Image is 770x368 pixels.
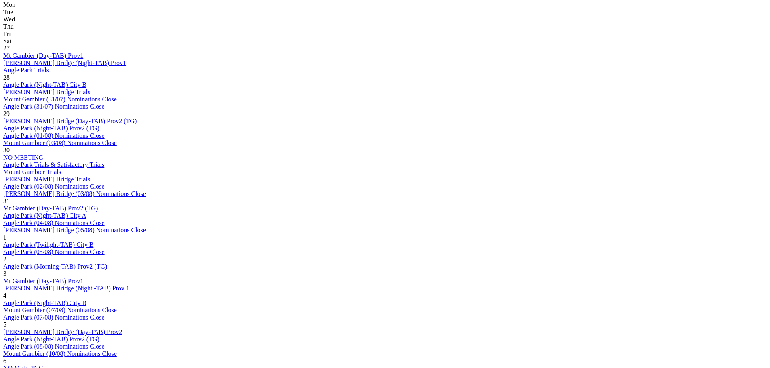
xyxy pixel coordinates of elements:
span: 6 [3,357,6,364]
a: Angle Park (02/08) Nominations Close [3,183,105,190]
a: [PERSON_NAME] Bridge (Day-TAB) Prov2 (TG) [3,118,137,124]
a: Angle Park (04/08) Nominations Close [3,219,105,226]
a: [PERSON_NAME] Bridge (03/08) Nominations Close [3,190,146,197]
a: Angle Park (05/08) Nominations Close [3,248,105,255]
a: Angle Park Trials & Satisfactory Trials [3,161,104,168]
div: Wed [3,16,767,23]
a: NO MEETING [3,154,43,161]
a: Angle Park (Night-TAB) City B [3,299,86,306]
span: 3 [3,270,6,277]
a: Mount Gambier (03/08) Nominations Close [3,139,117,146]
span: 5 [3,321,6,328]
div: Fri [3,30,767,38]
a: Angle Park (Night-TAB) City A [3,212,86,219]
a: Angle Park (Night-TAB) City B [3,81,86,88]
a: Angle Park (31/07) Nominations Close [3,103,105,110]
a: Mt Gambier (Day-TAB) Prov1 [3,52,83,59]
div: Thu [3,23,767,30]
a: Mount Gambier (10/08) Nominations Close [3,350,117,357]
a: [PERSON_NAME] Bridge Trials [3,176,90,183]
span: 30 [3,147,10,154]
a: [PERSON_NAME] Bridge (Night-TAB) Prov1 [3,59,126,66]
span: 2 [3,256,6,263]
a: Mount Gambier (07/08) Nominations Close [3,307,117,313]
a: [PERSON_NAME] Bridge (Day-TAB) Prov2 [3,328,122,335]
span: 4 [3,292,6,299]
a: Mt Gambier (Day-TAB) Prov1 [3,278,83,284]
a: Mount Gambier Trials [3,168,61,175]
a: Angle Park (Night-TAB) Prov2 (TG) [3,336,99,343]
a: Angle Park Trials [3,67,49,74]
a: Angle Park (08/08) Nominations Close [3,343,105,350]
a: [PERSON_NAME] Bridge Trials [3,88,90,95]
a: Angle Park (Twilight-TAB) City B [3,241,93,248]
div: Tue [3,8,767,16]
div: Sat [3,38,767,45]
a: Angle Park (Night-TAB) Prov2 (TG) [3,125,99,132]
span: 31 [3,198,10,204]
a: Angle Park (01/08) Nominations Close [3,132,105,139]
a: [PERSON_NAME] Bridge (Night -TAB) Prov 1 [3,285,129,292]
a: [PERSON_NAME] Bridge (05/08) Nominations Close [3,227,146,233]
a: Angle Park (07/08) Nominations Close [3,314,105,321]
div: Mon [3,1,767,8]
span: 1 [3,234,6,241]
a: Mount Gambier (31/07) Nominations Close [3,96,117,103]
span: 27 [3,45,10,52]
span: 29 [3,110,10,117]
span: 28 [3,74,10,81]
a: Mt Gambier (Day-TAB) Prov2 (TG) [3,205,98,212]
a: Angle Park (Morning-TAB) Prov2 (TG) [3,263,107,270]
